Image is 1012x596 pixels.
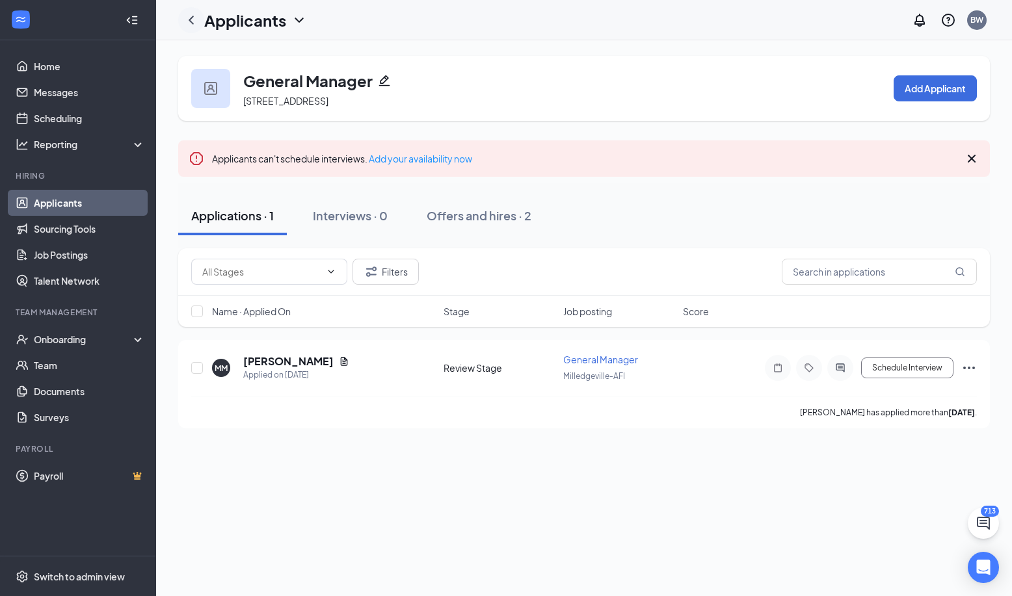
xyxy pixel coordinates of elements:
svg: Tag [801,363,817,373]
a: Messages [34,79,145,105]
svg: ActiveChat [832,363,848,373]
a: Surveys [34,404,145,430]
p: [PERSON_NAME] has applied more than . [800,407,977,418]
svg: Pencil [378,74,391,87]
svg: ChatActive [976,515,991,531]
button: Add Applicant [894,75,977,101]
button: Schedule Interview [861,357,953,378]
a: Team [34,352,145,378]
div: Reporting [34,138,146,151]
div: Onboarding [34,333,134,346]
svg: Filter [364,264,379,279]
svg: Settings [16,570,29,583]
div: 713 [981,506,999,517]
img: user icon [204,82,217,95]
svg: ChevronDown [291,12,307,28]
div: Hiring [16,170,142,181]
b: [DATE] [948,408,975,417]
div: Applied on [DATE] [243,369,349,382]
div: Team Management [16,307,142,318]
a: Scheduling [34,105,145,131]
svg: QuestionInfo [940,12,956,28]
span: [STREET_ADDRESS] [243,95,328,107]
h5: [PERSON_NAME] [243,354,334,369]
div: Offers and hires · 2 [427,207,531,224]
svg: Error [189,151,204,166]
input: Search in applications [782,259,977,285]
span: Job posting [563,305,612,318]
div: Interviews · 0 [313,207,388,224]
span: General Manager [563,354,638,365]
div: Payroll [16,443,142,454]
span: Applicants can't schedule interviews. [212,153,472,164]
svg: UserCheck [16,333,29,346]
h1: Applicants [204,9,286,31]
a: PayrollCrown [34,463,145,489]
h3: General Manager [243,70,373,92]
svg: MagnifyingGlass [955,266,965,277]
span: Score [683,305,709,318]
div: MM [215,363,228,374]
a: Talent Network [34,268,145,294]
div: BW [970,14,983,25]
svg: Ellipses [961,360,977,376]
a: Applicants [34,190,145,216]
svg: Cross [964,151,979,166]
input: All Stages [202,265,321,279]
a: Job Postings [34,242,145,268]
div: Applications · 1 [191,207,274,224]
div: Open Intercom Messenger [968,552,999,583]
a: Sourcing Tools [34,216,145,242]
span: Stage [444,305,470,318]
svg: Analysis [16,138,29,151]
a: Documents [34,378,145,404]
svg: Collapse [126,14,139,27]
span: Milledgeville-AFI [563,371,625,381]
svg: Note [770,363,786,373]
svg: ChevronDown [326,266,336,277]
a: Add your availability now [369,153,472,164]
div: Switch to admin view [34,570,125,583]
svg: ChevronLeft [183,12,199,28]
svg: Notifications [912,12,927,28]
a: Home [34,53,145,79]
svg: Document [339,356,349,367]
div: Review Stage [444,361,555,374]
button: ChatActive [968,508,999,539]
button: Filter Filters [353,259,419,285]
svg: WorkstreamLogo [14,13,27,26]
span: Name · Applied On [212,305,291,318]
